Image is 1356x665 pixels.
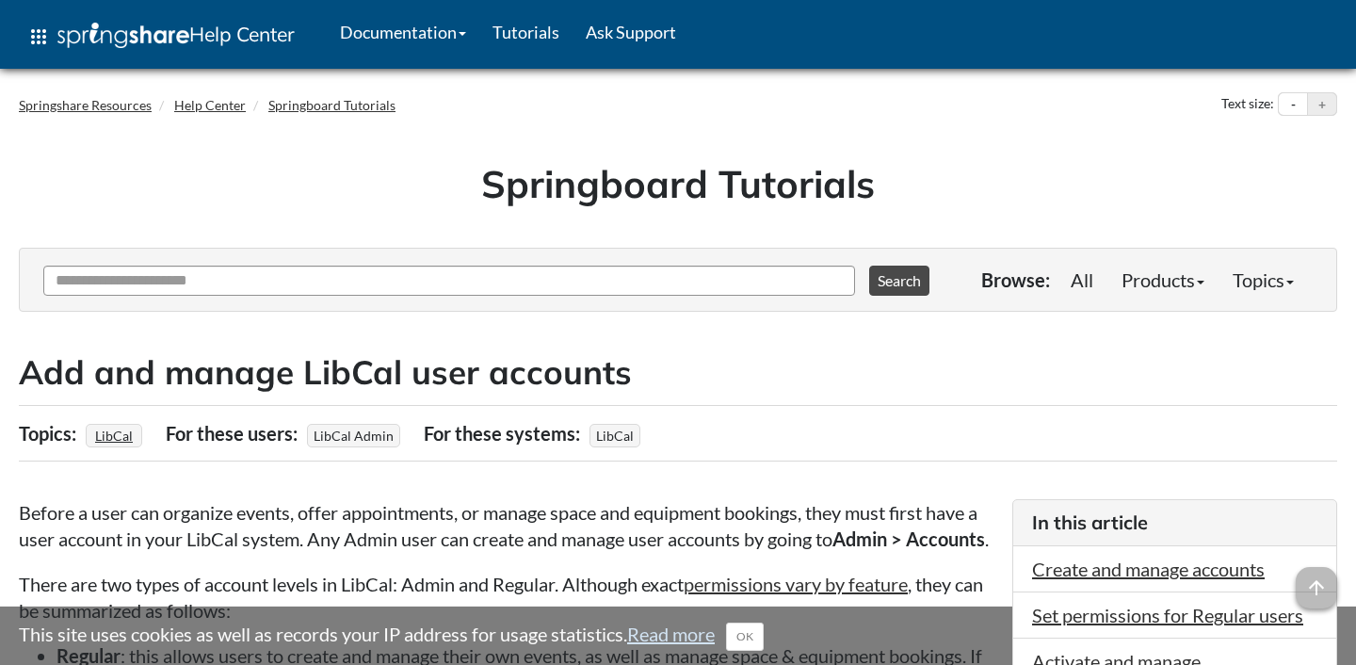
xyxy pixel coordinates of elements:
[92,422,136,449] a: LibCal
[832,527,985,550] strong: Admin > Accounts
[189,22,295,46] span: Help Center
[307,424,400,447] span: LibCal Admin
[479,8,573,56] a: Tutorials
[33,157,1323,210] h1: Springboard Tutorials
[19,415,81,451] div: Topics:
[1032,604,1303,626] a: Set permissions for Regular users
[19,499,993,552] p: Before a user can organize events, offer appointments, or manage space and equipment bookings, th...
[573,8,689,56] a: Ask Support
[27,25,50,48] span: apps
[1032,558,1265,580] a: Create and manage accounts
[1107,261,1219,299] a: Products
[19,349,1337,396] h2: Add and manage LibCal user accounts
[57,23,189,48] img: Springshare
[589,424,640,447] span: LibCal
[1279,93,1307,116] button: Decrease text size
[1296,567,1337,608] span: arrow_upward
[1032,510,1317,536] h3: In this article
[684,573,908,595] a: permissions vary by feature
[981,267,1050,293] p: Browse:
[869,266,929,296] button: Search
[424,415,585,451] div: For these systems:
[19,97,152,113] a: Springshare Resources
[1218,92,1278,117] div: Text size:
[1296,569,1337,592] a: arrow_upward
[14,8,308,65] a: apps Help Center
[174,97,246,113] a: Help Center
[166,415,302,451] div: For these users:
[1308,93,1336,116] button: Increase text size
[19,571,993,624] p: There are two types of account levels in LibCal: Admin and Regular. Although exact , they can be ...
[268,97,395,113] a: Springboard Tutorials
[1057,261,1107,299] a: All
[1219,261,1308,299] a: Topics
[327,8,479,56] a: Documentation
